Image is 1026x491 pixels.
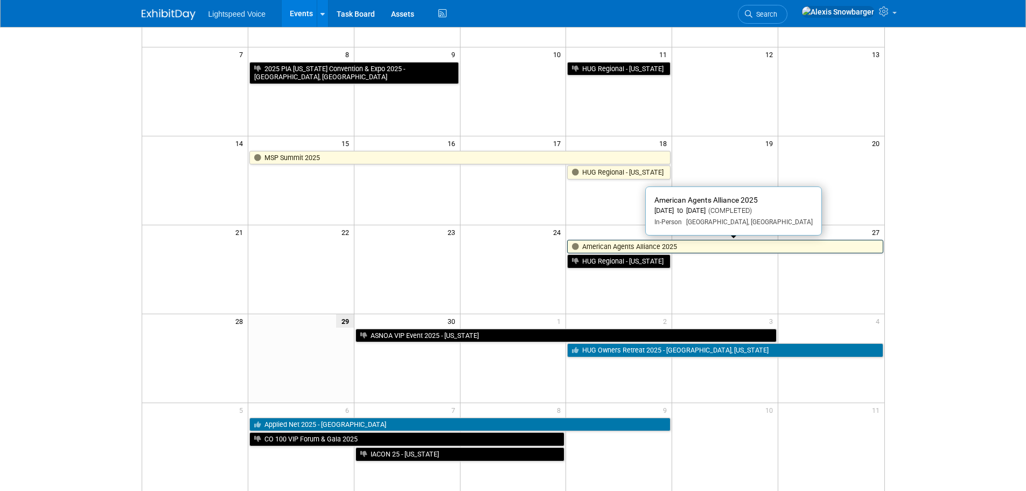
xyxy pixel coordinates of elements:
[738,5,787,24] a: Search
[249,418,671,432] a: Applied Net 2025 - [GEOGRAPHIC_DATA]
[662,314,672,328] span: 2
[801,6,875,18] img: Alexis Snowbarger
[764,403,778,417] span: 10
[355,329,777,343] a: ASNOA VIP Event 2025 - [US_STATE]
[238,47,248,61] span: 7
[871,47,884,61] span: 13
[344,47,354,61] span: 8
[446,136,460,150] span: 16
[556,314,566,328] span: 1
[552,225,566,239] span: 24
[768,314,778,328] span: 3
[450,403,460,417] span: 7
[355,447,565,461] a: IACON 25 - [US_STATE]
[238,403,248,417] span: 5
[567,62,671,76] a: HUG Regional - [US_STATE]
[336,314,354,328] span: 29
[446,225,460,239] span: 23
[658,47,672,61] span: 11
[654,206,813,216] div: [DATE] to [DATE]
[556,403,566,417] span: 8
[764,47,778,61] span: 12
[234,314,248,328] span: 28
[344,403,354,417] span: 6
[871,225,884,239] span: 27
[249,432,565,446] a: CO 100 VIP Forum & Gala 2025
[871,136,884,150] span: 20
[142,9,196,20] img: ExhibitDay
[450,47,460,61] span: 9
[654,218,682,226] span: In-Person
[340,225,354,239] span: 22
[567,343,883,357] a: HUG Owners Retreat 2025 - [GEOGRAPHIC_DATA], [US_STATE]
[567,240,883,254] a: American Agents Alliance 2025
[552,136,566,150] span: 17
[446,314,460,328] span: 30
[752,10,777,18] span: Search
[234,136,248,150] span: 14
[662,403,672,417] span: 9
[249,151,671,165] a: MSP Summit 2025
[567,254,671,268] a: HUG Regional - [US_STATE]
[682,218,813,226] span: [GEOGRAPHIC_DATA], [GEOGRAPHIC_DATA]
[340,136,354,150] span: 15
[658,136,672,150] span: 18
[706,206,752,215] span: (COMPLETED)
[871,403,884,417] span: 11
[654,196,758,204] span: American Agents Alliance 2025
[764,136,778,150] span: 19
[567,165,671,179] a: HUG Regional - [US_STATE]
[875,314,884,328] span: 4
[552,47,566,61] span: 10
[249,62,459,84] a: 2025 PIA [US_STATE] Convention & Expo 2025 - [GEOGRAPHIC_DATA], [GEOGRAPHIC_DATA]
[208,10,266,18] span: Lightspeed Voice
[234,225,248,239] span: 21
